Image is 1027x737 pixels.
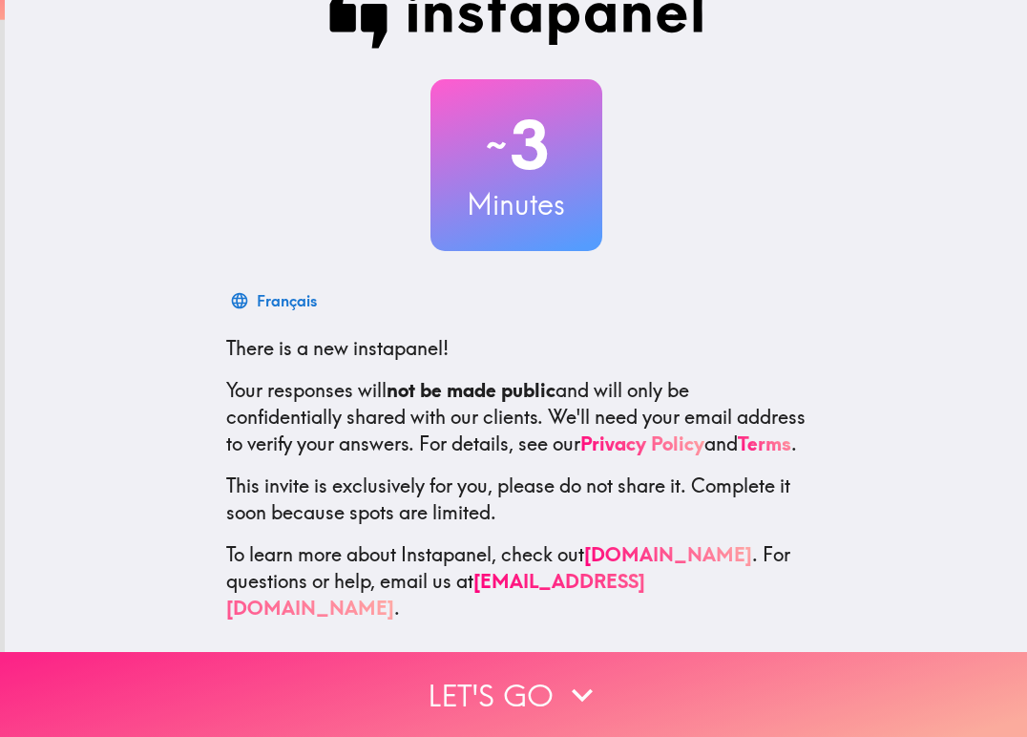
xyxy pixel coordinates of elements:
h3: Minutes [430,184,602,224]
button: Français [226,282,325,320]
p: To learn more about Instapanel, check out . For questions or help, email us at . [226,541,807,621]
b: not be made public [387,378,555,402]
p: This invite is exclusively for you, please do not share it. Complete it soon because spots are li... [226,473,807,526]
a: Terms [738,432,791,455]
a: [EMAIL_ADDRESS][DOMAIN_NAME] [226,569,645,620]
a: [DOMAIN_NAME] [584,542,752,566]
a: Privacy Policy [580,432,704,455]
span: There is a new instapanel! [226,336,449,360]
h2: 3 [430,106,602,184]
div: Français [257,287,317,314]
span: ~ [483,116,510,174]
p: Your responses will and will only be confidentially shared with our clients. We'll need your emai... [226,377,807,457]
